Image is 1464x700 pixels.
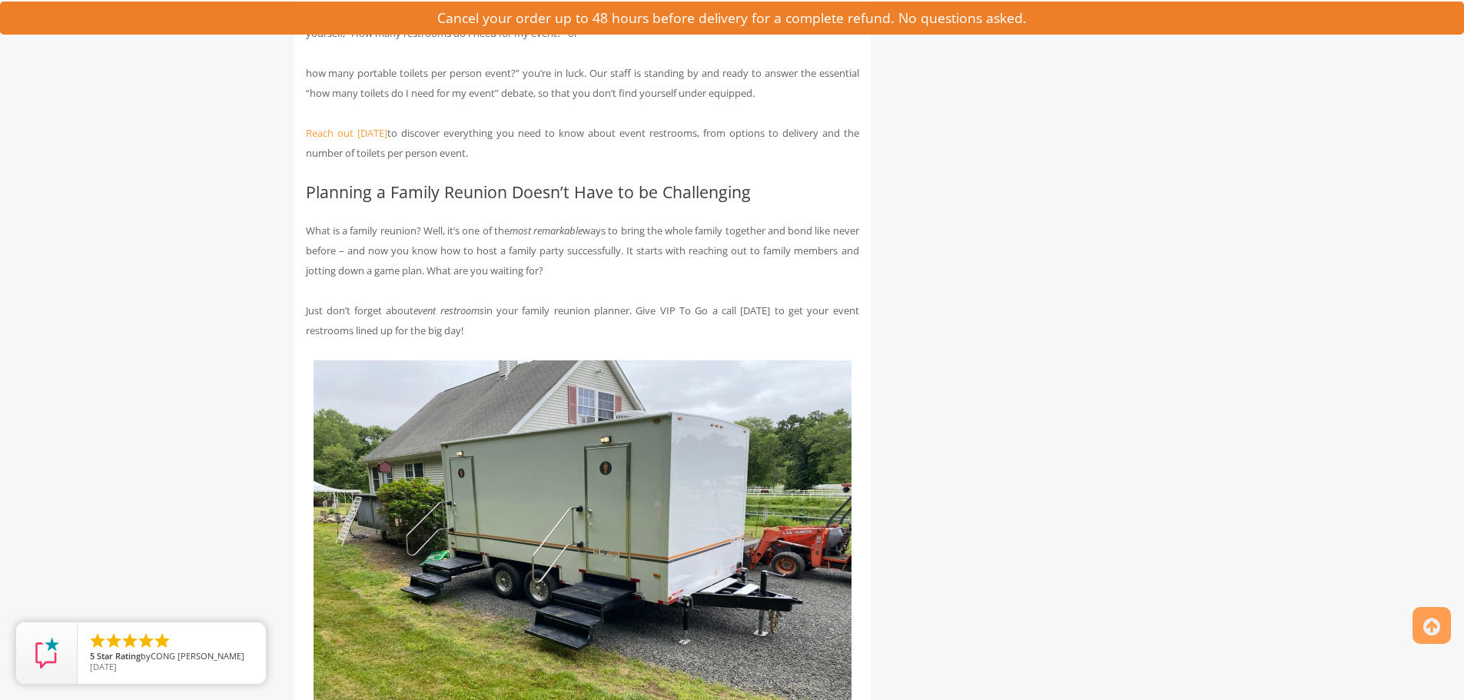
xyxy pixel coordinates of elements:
[510,224,583,237] em: most remarkable
[32,638,62,668] img: Review Rating
[306,126,387,140] a: Reach out [DATE]
[306,123,859,163] p: to discover everything you need to know about event restrooms, from options to delivery and the n...
[105,632,123,650] li: 
[153,632,171,650] li: 
[121,632,139,650] li: 
[306,221,859,280] p: What is a family reunion? Well, it’s one of the ways to bring the whole family together and bond ...
[97,650,141,662] span: Star Rating
[137,632,155,650] li: 
[306,300,859,340] p: Just don’t forget about in your family reunion planner. Give VIP To Go a call [DATE] to get your ...
[90,650,95,662] span: 5
[90,652,254,662] span: by
[151,650,244,662] span: CONG [PERSON_NAME]
[90,661,117,672] span: [DATE]
[88,632,107,650] li: 
[413,304,483,317] em: event restrooms
[306,63,859,103] p: how many portable toilets per person event?” you’re in luck. Our staff is standing by and ready t...
[306,183,859,201] h2: Planning a Family Reunion Doesn’t Have to be Challenging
